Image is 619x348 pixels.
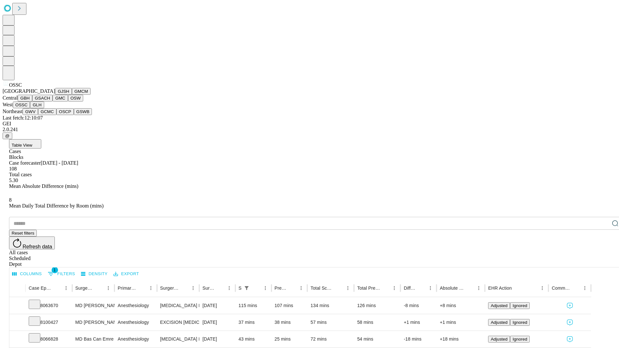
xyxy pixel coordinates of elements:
button: Show filters [46,269,77,279]
button: Expand [13,300,22,312]
div: +1 mins [404,314,433,331]
button: OSCP [56,108,74,115]
span: Northeast [3,109,23,114]
button: Menu [426,284,435,293]
span: Table View [12,143,32,148]
button: Menu [343,284,352,293]
button: GMCM [72,88,91,95]
div: 8066828 [29,331,69,347]
div: EXCISION [MEDICAL_DATA] LESION EXCEPT [MEDICAL_DATA] TRUNK ETC 4 PLUS CM [160,314,196,331]
div: [MEDICAL_DATA] PARTIAL [160,297,196,314]
div: 107 mins [275,297,304,314]
button: Expand [13,317,22,328]
div: 126 mins [357,297,398,314]
button: Menu [390,284,399,293]
button: GJSH [55,88,72,95]
span: Ignored [513,337,527,342]
div: Surgery Date [202,285,215,291]
span: Central [3,95,18,101]
div: EHR Action [488,285,512,291]
button: Sort [381,284,390,293]
span: Case forecaster [9,160,41,166]
div: Anesthesiology [118,314,153,331]
div: +18 mins [440,331,482,347]
div: Case Epic Id [29,285,52,291]
div: +8 mins [440,297,482,314]
button: OSSC [13,101,30,108]
span: Ignored [513,303,527,308]
button: GCMC [38,108,56,115]
button: GSACH [32,95,53,101]
span: 5.30 [9,178,18,183]
button: Reset filters [9,230,37,237]
div: 38 mins [275,314,304,331]
div: MD [PERSON_NAME] [PERSON_NAME] Md [75,314,111,331]
button: Ignored [510,319,530,326]
button: Adjusted [488,302,510,309]
div: 2.0.241 [3,127,616,132]
button: Density [79,269,109,279]
button: GBH [18,95,32,101]
span: Adjusted [491,320,507,325]
div: 25 mins [275,331,304,347]
button: Show filters [242,284,251,293]
div: Surgery Name [160,285,179,291]
div: Anesthesiology [118,297,153,314]
button: Expand [13,334,22,345]
div: 8100427 [29,314,69,331]
button: Sort [465,284,474,293]
button: Sort [571,284,580,293]
div: GEI [3,121,616,127]
button: Select columns [11,269,44,279]
div: Predicted In Room Duration [275,285,287,291]
button: Menu [225,284,234,293]
span: OSSC [9,82,22,88]
span: 8 [9,197,12,203]
button: Sort [95,284,104,293]
div: Primary Service [118,285,136,291]
button: Sort [417,284,426,293]
div: Total Predicted Duration [357,285,380,291]
button: Menu [474,284,483,293]
button: GLH [30,101,44,108]
button: Export [112,269,141,279]
span: Adjusted [491,337,507,342]
button: Menu [62,284,71,293]
button: Menu [146,284,155,293]
button: Sort [53,284,62,293]
div: [DATE] [202,331,232,347]
div: Total Scheduled Duration [310,285,334,291]
span: Adjusted [491,303,507,308]
button: GSWB [74,108,92,115]
span: [GEOGRAPHIC_DATA] [3,88,55,94]
button: Sort [334,284,343,293]
button: Menu [297,284,306,293]
button: Menu [261,284,270,293]
div: 54 mins [357,331,398,347]
span: @ [5,133,10,138]
div: 115 mins [239,297,268,314]
span: West [3,102,13,107]
button: Adjusted [488,336,510,343]
div: 58 mins [357,314,398,331]
span: 1 [52,267,58,273]
button: Menu [189,284,198,293]
button: Menu [538,284,547,293]
button: Sort [252,284,261,293]
div: 1 active filter [242,284,251,293]
div: Surgeon Name [75,285,94,291]
button: Refresh data [9,237,55,249]
button: Sort [512,284,521,293]
div: [DATE] [202,297,232,314]
div: 37 mins [239,314,268,331]
span: Mean Daily Total Difference by Room (mins) [9,203,103,208]
button: Sort [180,284,189,293]
div: 72 mins [310,331,351,347]
div: 57 mins [310,314,351,331]
button: Sort [288,284,297,293]
div: [DATE] [202,314,232,331]
span: Mean Absolute Difference (mins) [9,183,78,189]
div: +1 mins [440,314,482,331]
div: 43 mins [239,331,268,347]
span: Reset filters [12,231,34,236]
